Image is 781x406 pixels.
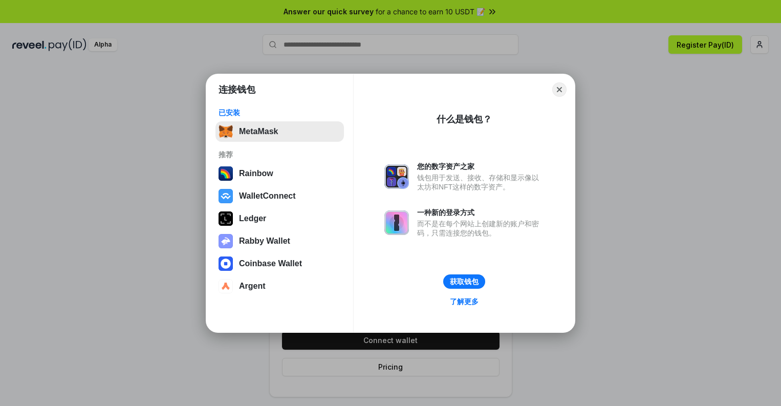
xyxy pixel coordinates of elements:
img: svg+xml,%3Csvg%20width%3D%2228%22%20height%3D%2228%22%20viewBox%3D%220%200%2028%2028%22%20fill%3D... [219,279,233,293]
div: Ledger [239,214,266,223]
img: svg+xml,%3Csvg%20width%3D%2228%22%20height%3D%2228%22%20viewBox%3D%220%200%2028%2028%22%20fill%3D... [219,189,233,203]
button: Ledger [215,208,344,229]
img: svg+xml,%3Csvg%20width%3D%2228%22%20height%3D%2228%22%20viewBox%3D%220%200%2028%2028%22%20fill%3D... [219,257,233,271]
img: svg+xml,%3Csvg%20xmlns%3D%22http%3A%2F%2Fwww.w3.org%2F2000%2Fsvg%22%20width%3D%2228%22%20height%3... [219,211,233,226]
div: 您的数字资产之家 [417,162,544,171]
button: Rabby Wallet [215,231,344,251]
img: svg+xml,%3Csvg%20xmlns%3D%22http%3A%2F%2Fwww.w3.org%2F2000%2Fsvg%22%20fill%3D%22none%22%20viewBox... [219,234,233,248]
div: Argent [239,282,266,291]
div: 而不是在每个网站上创建新的账户和密码，只需连接您的钱包。 [417,219,544,238]
div: Coinbase Wallet [239,259,302,268]
img: svg+xml,%3Csvg%20xmlns%3D%22http%3A%2F%2Fwww.w3.org%2F2000%2Fsvg%22%20fill%3D%22none%22%20viewBox... [384,210,409,235]
button: Argent [215,276,344,296]
a: 了解更多 [444,295,485,308]
div: Rabby Wallet [239,237,290,246]
div: 已安装 [219,108,341,117]
div: 推荐 [219,150,341,159]
div: 一种新的登录方式 [417,208,544,217]
div: 了解更多 [450,297,479,306]
button: WalletConnect [215,186,344,206]
div: 获取钱包 [450,277,479,286]
button: 获取钱包 [443,274,485,289]
button: Rainbow [215,163,344,184]
button: MetaMask [215,121,344,142]
h1: 连接钱包 [219,83,255,96]
div: MetaMask [239,127,278,136]
img: svg+xml,%3Csvg%20xmlns%3D%22http%3A%2F%2Fwww.w3.org%2F2000%2Fsvg%22%20fill%3D%22none%22%20viewBox... [384,164,409,189]
img: svg+xml,%3Csvg%20width%3D%22120%22%20height%3D%22120%22%20viewBox%3D%220%200%20120%20120%22%20fil... [219,166,233,181]
div: 什么是钱包？ [437,113,492,125]
img: svg+xml,%3Csvg%20fill%3D%22none%22%20height%3D%2233%22%20viewBox%3D%220%200%2035%2033%22%20width%... [219,124,233,139]
button: Close [552,82,567,97]
div: Rainbow [239,169,273,178]
div: WalletConnect [239,191,296,201]
button: Coinbase Wallet [215,253,344,274]
div: 钱包用于发送、接收、存储和显示像以太坊和NFT这样的数字资产。 [417,173,544,191]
